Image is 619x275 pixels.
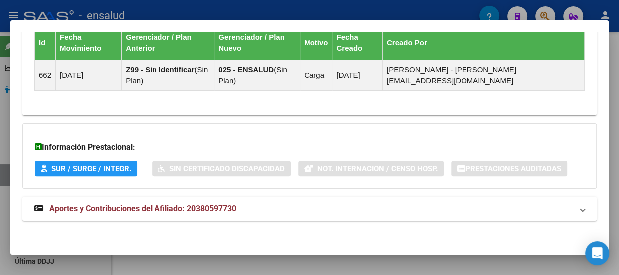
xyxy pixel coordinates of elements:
[126,65,194,74] strong: Z99 - Sin Identificar
[122,25,214,60] th: Gerenciador / Plan Anterior
[382,60,584,90] td: [PERSON_NAME] - [PERSON_NAME][EMAIL_ADDRESS][DOMAIN_NAME]
[152,161,291,176] button: Sin Certificado Discapacidad
[35,141,584,153] h3: Información Prestacional:
[51,164,131,173] span: SUR / SURGE / INTEGR.
[451,161,567,176] button: Prestaciones Auditadas
[317,164,438,173] span: Not. Internacion / Censo Hosp.
[214,60,300,90] td: ( )
[214,25,300,60] th: Gerenciador / Plan Nuevo
[332,60,382,90] td: [DATE]
[298,161,444,176] button: Not. Internacion / Censo Hosp.
[49,204,236,213] span: Aportes y Contribuciones del Afiliado: 20380597730
[300,60,332,90] td: Carga
[300,25,332,60] th: Motivo
[35,60,56,90] td: 662
[22,197,597,221] mat-expansion-panel-header: Aportes y Contribuciones del Afiliado: 20380597730
[35,25,56,60] th: Id
[56,60,122,90] td: [DATE]
[218,65,274,74] strong: 025 - ENSALUD
[56,25,122,60] th: Fecha Movimiento
[332,25,382,60] th: Fecha Creado
[218,65,287,85] span: Sin Plan
[126,65,208,85] span: Sin Plan
[382,25,584,60] th: Creado Por
[465,164,561,173] span: Prestaciones Auditadas
[35,161,137,176] button: SUR / SURGE / INTEGR.
[122,60,214,90] td: ( )
[585,241,609,265] div: Open Intercom Messenger
[169,164,285,173] span: Sin Certificado Discapacidad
